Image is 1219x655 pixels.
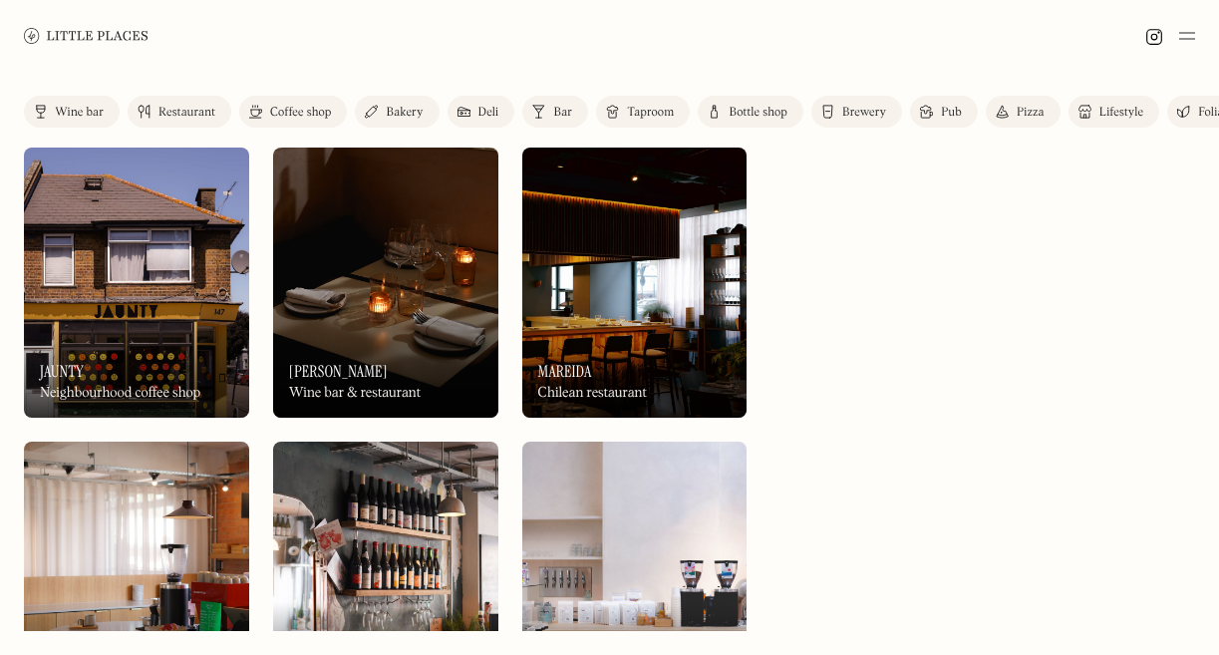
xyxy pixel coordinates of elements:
[128,96,231,128] a: Restaurant
[239,96,347,128] a: Coffee shop
[40,362,84,381] h3: Jaunty
[627,107,674,119] div: Taproom
[24,148,249,418] a: JauntyJauntyJauntyNeighbourhood coffee shop
[386,107,423,119] div: Bakery
[270,107,331,119] div: Coffee shop
[273,148,498,418] a: LunaLuna[PERSON_NAME]Wine bar & restaurant
[1017,107,1045,119] div: Pizza
[941,107,962,119] div: Pub
[55,107,104,119] div: Wine bar
[522,96,588,128] a: Bar
[1068,96,1159,128] a: Lifestyle
[986,96,1061,128] a: Pizza
[478,107,499,119] div: Deli
[729,107,787,119] div: Bottle shop
[289,362,388,381] h3: [PERSON_NAME]
[842,107,886,119] div: Brewery
[811,96,902,128] a: Brewery
[698,96,803,128] a: Bottle shop
[273,148,498,418] img: Luna
[596,96,690,128] a: Taproom
[24,96,120,128] a: Wine bar
[1099,107,1143,119] div: Lifestyle
[355,96,439,128] a: Bakery
[538,362,592,381] h3: Mareida
[289,385,421,402] div: Wine bar & restaurant
[910,96,978,128] a: Pub
[538,385,647,402] div: Chilean restaurant
[522,148,748,418] img: Mareida
[553,107,572,119] div: Bar
[40,385,200,402] div: Neighbourhood coffee shop
[24,148,249,418] img: Jaunty
[158,107,215,119] div: Restaurant
[448,96,515,128] a: Deli
[522,148,748,418] a: MareidaMareidaMareidaChilean restaurant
